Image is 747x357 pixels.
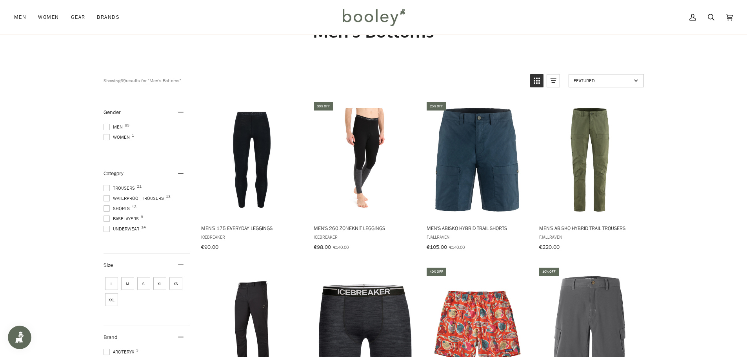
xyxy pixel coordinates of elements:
[339,6,408,29] img: Booley
[333,244,349,250] span: €140.00
[574,77,631,84] span: Featured
[427,102,446,111] div: 25% off
[104,74,524,87] div: Showing results for "Men's Bottoms"
[104,123,125,130] span: Men
[105,293,118,306] span: Size: XXL
[427,243,447,251] span: €105.00
[538,108,642,212] img: Fjallraven Men's Abisko Hybrid Trail Trousers Laurel Green - Booley Galway
[104,170,124,177] span: Category
[121,277,134,290] span: Size: M
[104,261,113,269] span: Size
[539,243,560,251] span: €220.00
[313,108,416,212] img: Icebreaker Men's 260 ZoneKnit Leggings Black / Jet Heather - Booley Galway
[449,244,465,250] span: €140.00
[132,134,134,138] span: 1
[200,101,304,253] a: Men's 175 Everyday Leggings
[38,13,59,21] span: Women
[104,333,118,341] span: Brand
[8,326,31,349] iframe: Button to open loyalty program pop-up
[314,243,331,251] span: €98.00
[141,215,143,219] span: 8
[141,225,146,229] span: 14
[539,234,641,240] span: Fjallraven
[166,195,171,199] span: 13
[104,205,132,212] span: Shorts
[200,108,304,212] img: Icebreaker Men's 175 Everyday Leggings Black - Booley Galway
[104,348,136,355] span: Arc'teryx
[538,101,642,253] a: Men's Abisko Hybrid Trail Trousers
[539,225,641,232] span: Men's Abisko Hybrid Trail Trousers
[539,268,559,276] div: 30% off
[71,13,85,21] span: Gear
[153,277,166,290] span: Size: XL
[105,277,118,290] span: Size: L
[427,225,528,232] span: Men's Abisko Hybrid Trail Shorts
[427,234,528,240] span: Fjallraven
[104,109,121,116] span: Gender
[169,277,182,290] span: Size: XS
[136,348,138,352] span: 3
[201,234,303,240] span: Icebreaker
[120,77,126,84] b: 69
[104,215,141,222] span: Baselayers
[201,243,218,251] span: €90.00
[137,185,142,188] span: 21
[97,13,120,21] span: Brands
[137,277,150,290] span: Size: S
[125,123,129,127] span: 69
[427,268,446,276] div: 40% off
[14,13,26,21] span: Men
[104,134,132,141] span: Women
[569,74,644,87] a: Sort options
[201,225,303,232] span: Men's 175 Everyday Leggings
[313,101,416,253] a: Men's 260 ZoneKnit Leggings
[314,102,333,111] div: 30% off
[132,205,136,209] span: 13
[104,225,142,232] span: Underwear
[104,195,166,202] span: Waterproof Trousers
[425,101,529,253] a: Men's Abisko Hybrid Trail Shorts
[425,108,529,212] img: Fjallraven Men's Abisko Hybrid Trail Shorts Navy - Booley Galway
[104,185,137,192] span: Trousers
[530,74,543,87] a: View grid mode
[547,74,560,87] a: View list mode
[314,234,415,240] span: Icebreaker
[314,225,415,232] span: Men's 260 ZoneKnit Leggings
